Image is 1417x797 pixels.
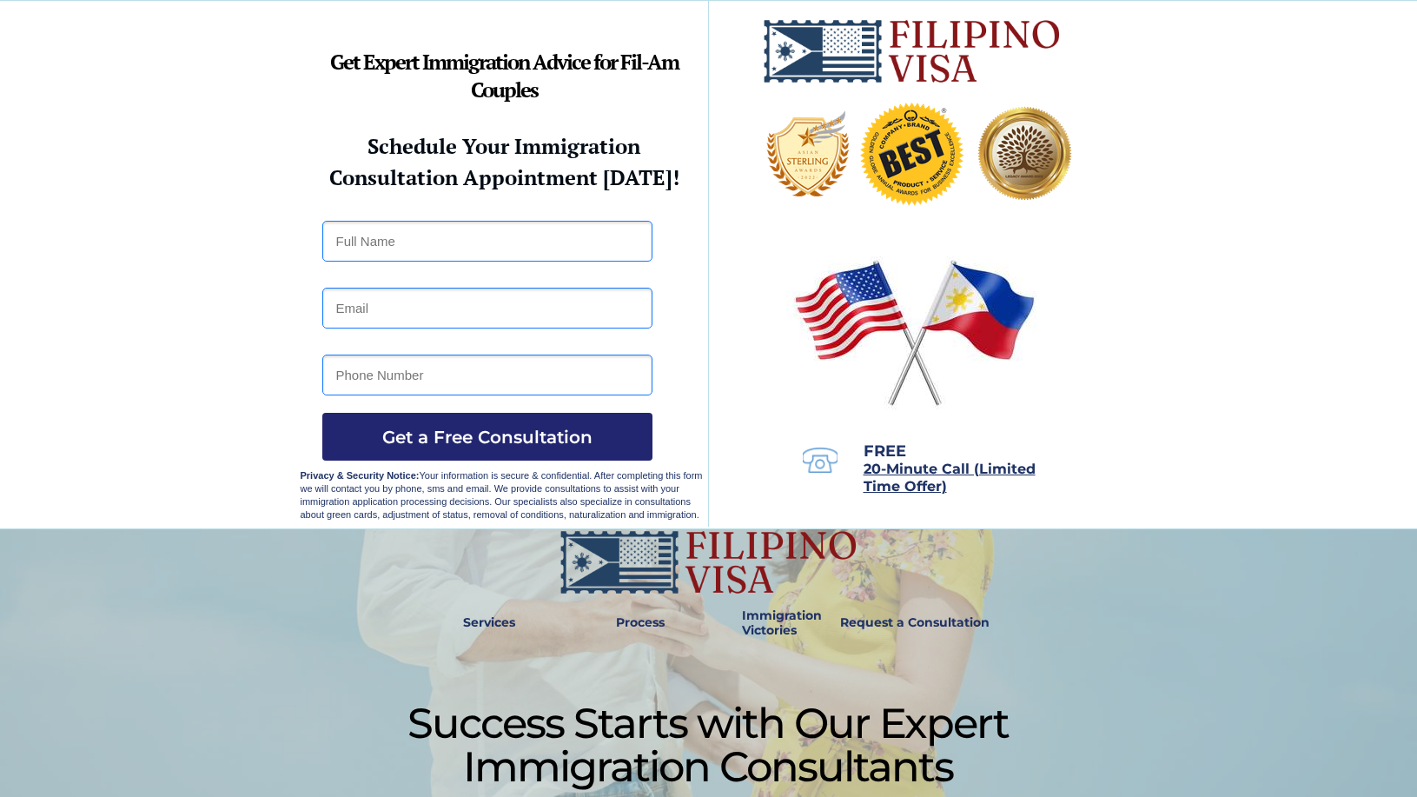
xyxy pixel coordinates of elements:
a: 20-Minute Call (Limited Time Offer) [864,462,1036,494]
span: 20-Minute Call (Limited Time Offer) [864,461,1036,495]
button: Get a Free Consultation [322,413,652,461]
a: Request a Consultation [832,603,997,643]
a: Services [452,603,527,643]
strong: Schedule Your Immigration [367,132,640,160]
a: Process [607,603,673,643]
strong: Get Expert Immigration Advice for Fil-Am Couples [330,48,679,103]
input: Full Name [322,221,652,262]
strong: Request a Consultation [840,614,990,630]
strong: Immigration Victories [742,608,822,638]
input: Email [322,288,652,329]
strong: Consultation Appointment [DATE]! [329,163,679,191]
strong: Services [463,614,515,630]
span: FREE [864,442,906,461]
input: Phone Number [322,355,652,395]
span: Success Starts with Our Expert Immigration Consultants [407,698,1009,792]
span: Your information is secure & confidential. After completing this form we will contact you by phon... [301,470,703,520]
span: Get a Free Consultation [322,427,652,448]
a: Immigration Victories [735,603,793,643]
strong: Process [616,614,665,630]
strong: Privacy & Security Notice: [301,470,420,481]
